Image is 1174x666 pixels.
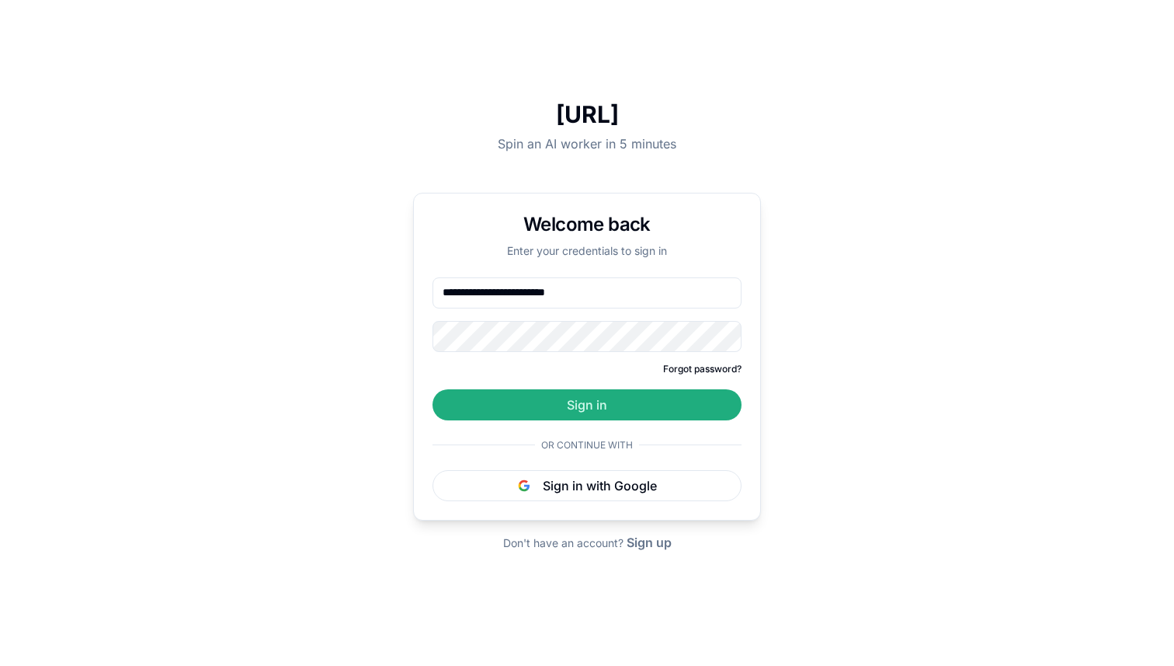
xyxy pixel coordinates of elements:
[413,134,761,153] p: Spin an AI worker in 5 minutes
[432,243,742,259] p: Enter your credentials to sign in
[535,439,639,452] span: Or continue with
[432,389,742,420] button: Sign in
[663,363,742,375] button: Forgot password?
[432,212,742,237] h1: Welcome back
[627,533,672,552] button: Sign up
[432,470,742,501] button: Sign in with Google
[503,533,672,552] div: Don't have an account?
[413,100,761,128] h1: [URL]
